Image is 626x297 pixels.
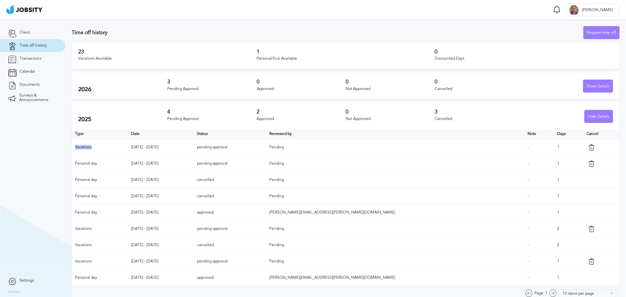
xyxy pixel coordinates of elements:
[257,79,346,85] h3: 0
[20,82,40,87] span: Documents
[269,161,284,166] span: Pending
[554,253,583,270] td: 1
[435,109,524,115] h3: 3
[194,204,266,221] td: approved
[20,43,47,48] span: Time off history
[194,253,266,270] td: pending approval
[269,243,284,247] span: Pending
[346,109,435,115] h3: 0
[72,129,128,139] th: Type
[72,270,128,286] td: Personal day
[167,117,256,121] div: Pending Approval
[583,80,613,93] div: Show Details
[128,172,194,188] td: [DATE] - [DATE]
[585,110,613,123] div: Hide Details
[72,156,128,172] td: Personal day
[554,237,583,253] td: 2
[257,109,346,115] h3: 2
[346,79,435,85] h3: 0
[554,270,583,286] td: 1
[8,290,20,294] label: Version:
[565,3,619,16] button: A[PERSON_NAME]
[534,291,547,296] span: Page: 1
[346,87,435,91] div: Not Approved
[269,275,395,280] span: [PERSON_NAME][EMAIL_ADDRESS][PERSON_NAME][DOMAIN_NAME]
[20,56,41,61] span: Transactions
[167,79,256,85] h3: 3
[72,253,128,270] td: Vacations
[194,237,266,253] td: cancelled
[528,194,529,198] span: -
[269,177,284,182] span: Pending
[554,204,583,221] td: 1
[20,69,35,74] span: Calendar
[128,188,194,204] td: [DATE] - [DATE]
[435,56,613,61] div: Discounted Days
[584,110,613,123] button: Hide Details
[78,56,257,61] div: Vacations Available
[128,237,194,253] td: [DATE] - [DATE]
[435,117,524,121] div: Cancelled
[72,172,128,188] td: Personal day
[128,156,194,172] td: [DATE] - [DATE]
[194,172,266,188] td: cancelled
[257,117,346,121] div: Approved
[194,270,266,286] td: approved
[194,156,266,172] td: pending approval
[583,80,613,93] button: Show Details
[269,226,284,231] span: Pending
[269,145,284,149] span: Pending
[554,172,583,188] td: 1
[72,204,128,221] td: Personal day
[128,204,194,221] td: [DATE] - [DATE]
[528,145,529,149] span: -
[128,253,194,270] td: [DATE] - [DATE]
[257,49,435,55] h3: 1
[128,270,194,286] td: [DATE] - [DATE]
[167,109,256,115] h3: 4
[20,30,30,35] span: Client
[167,87,256,91] div: Pending Approval
[19,93,57,102] span: Surveys & Announcements
[269,259,284,263] span: Pending
[128,139,194,156] td: [DATE] - [DATE]
[72,188,128,204] td: Personal day
[269,210,395,215] span: [PERSON_NAME][EMAIL_ADDRESS][PERSON_NAME][DOMAIN_NAME]
[435,79,524,85] h3: 0
[128,221,194,237] td: [DATE] - [DATE]
[528,161,529,166] span: -
[528,275,529,280] span: -
[528,210,529,215] span: -
[579,8,616,12] span: [PERSON_NAME]
[554,188,583,204] td: 1
[78,116,167,123] h2: 2025
[257,56,435,61] div: Personal/Sick Available
[583,129,619,139] th: Cancel
[554,156,583,172] td: 1
[257,87,346,91] div: Approved
[435,87,524,91] div: Cancelled
[266,129,524,139] th: Toggle SortBy
[72,30,583,36] h3: Time off history
[78,86,167,93] h2: 2026
[128,129,194,139] th: Toggle SortBy
[72,139,128,156] td: Vacations
[554,139,583,156] td: 1
[194,139,266,156] td: pending approval
[435,49,613,55] h3: 0
[569,5,579,15] div: A
[554,221,583,237] td: 2
[72,237,128,253] td: Vacations
[7,5,42,14] img: ab4bad089aa723f57921c736e9817d99.png
[554,129,583,139] th: Days
[194,129,266,139] th: Toggle SortBy
[269,194,284,198] span: Pending
[528,243,529,247] span: -
[194,188,266,204] td: cancelled
[583,26,619,39] button: Request time off
[20,278,34,283] span: Settings
[528,177,529,182] span: -
[78,49,257,55] h3: 23
[528,226,529,231] span: -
